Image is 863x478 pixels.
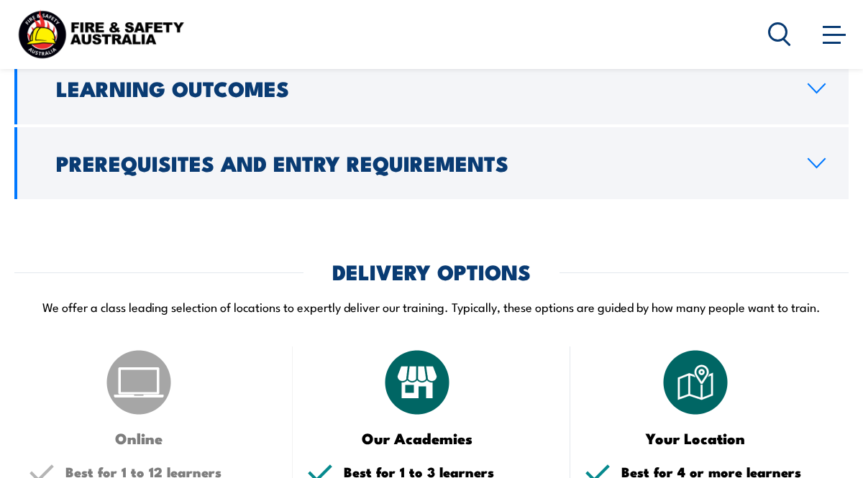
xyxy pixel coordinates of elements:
[14,127,849,199] a: Prerequisites and Entry Requirements
[56,78,785,97] h2: Learning Outcomes
[585,430,805,446] h3: Your Location
[307,430,528,446] h3: Our Academies
[29,430,250,446] h3: Online
[332,262,531,280] h2: DELIVERY OPTIONS
[14,52,849,124] a: Learning Outcomes
[14,298,849,315] p: We offer a class leading selection of locations to expertly deliver our training. Typically, thes...
[56,153,785,172] h2: Prerequisites and Entry Requirements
